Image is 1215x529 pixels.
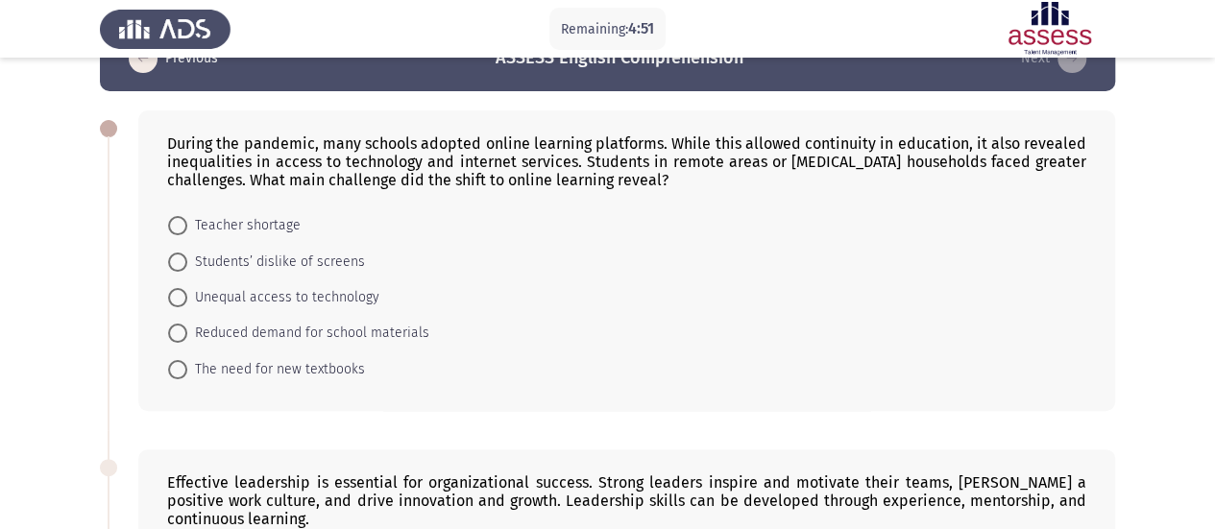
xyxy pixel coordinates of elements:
span: The need for new textbooks [187,358,365,381]
span: Students’ dislike of screens [187,251,365,274]
button: load previous page [123,43,224,74]
span: 4:51 [628,19,654,37]
img: Assessment logo of ASSESS English Language Assessment (3 Module) (Ba - IB) [984,2,1115,56]
button: load next page [1015,43,1092,74]
span: Reduced demand for school materials [187,322,429,345]
span: Teacher shortage [187,214,301,237]
p: Remaining: [561,17,654,41]
div: During the pandemic, many schools adopted online learning platforms. While this allowed continuit... [167,134,1086,189]
span: Unequal access to technology [187,286,379,309]
img: Assess Talent Management logo [100,2,231,56]
h3: ASSESS English Comprehension [496,46,743,70]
